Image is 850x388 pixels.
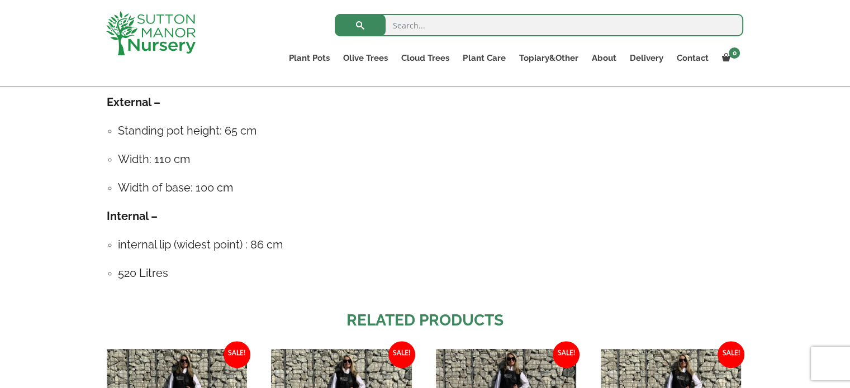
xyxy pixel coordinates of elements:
[456,50,512,66] a: Plant Care
[715,50,743,66] a: 0
[224,341,250,368] span: Sale!
[118,236,744,253] h4: internal lip (widest point) : 86 cm
[669,50,715,66] a: Contact
[282,50,336,66] a: Plant Pots
[585,50,623,66] a: About
[106,11,196,55] img: logo
[118,122,744,140] h4: Standing pot height: 65 cm
[395,50,456,66] a: Cloud Trees
[107,209,158,223] strong: Internal –
[623,50,669,66] a: Delivery
[512,50,585,66] a: Topiary&Other
[118,151,744,168] h4: Width: 110 cm
[388,341,415,368] span: Sale!
[729,47,740,59] span: 0
[336,50,395,66] a: Olive Trees
[335,14,743,36] input: Search...
[718,341,744,368] span: Sale!
[553,341,580,368] span: Sale!
[107,95,160,109] strong: External –
[118,265,744,282] h4: 520 Litres
[107,309,744,332] h2: Related products
[118,179,744,197] h4: Width of base: 100 cm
